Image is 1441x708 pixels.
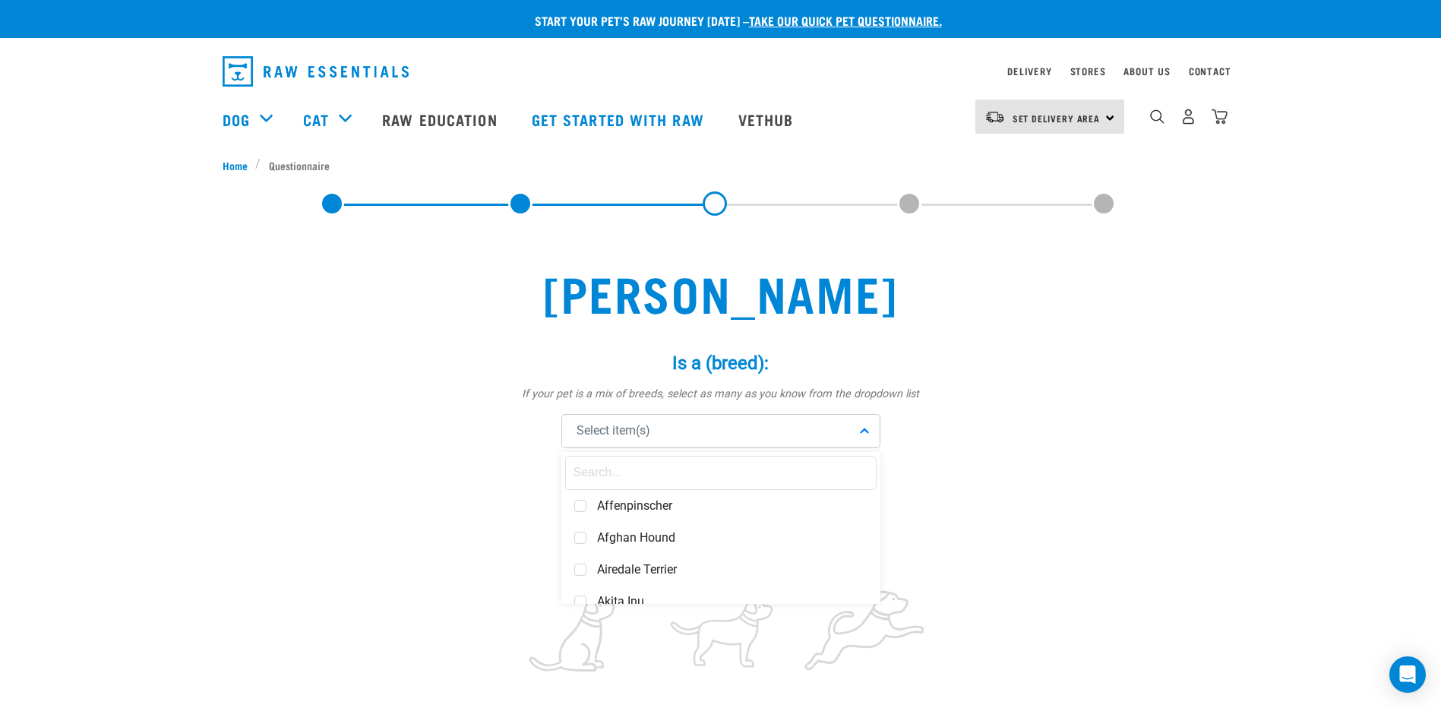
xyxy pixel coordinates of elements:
[303,108,329,131] a: Cat
[597,530,867,545] span: Afghan Hound
[723,89,813,150] a: Vethub
[223,56,409,87] img: Raw Essentials Logo
[1007,68,1051,74] a: Delivery
[597,562,867,577] span: Airedale Terrier
[223,108,250,131] a: Dog
[223,157,1219,173] nav: breadcrumbs
[597,498,867,514] span: Affenpinscher
[597,594,867,609] span: Akita Inu
[1123,68,1170,74] a: About Us
[1189,68,1231,74] a: Contact
[210,50,1231,93] nav: dropdown navigation
[577,422,650,440] span: Select item(s)
[367,89,516,150] a: Raw Education
[1212,109,1228,125] img: home-icon@2x.png
[493,349,949,377] label: Is a (breed):
[493,386,949,403] p: If your pet is a mix of breeds, select as many as you know from the dropdown list
[984,110,1005,124] img: van-moving.png
[565,456,877,490] input: Search...
[493,526,949,542] p: How energetic and/or active is your pet?
[223,157,248,173] span: Home
[749,17,942,24] a: take our quick pet questionnaire.
[1389,656,1426,693] div: Open Intercom Messenger
[517,89,723,150] a: Get started with Raw
[505,264,937,319] h2: [PERSON_NAME]
[1180,109,1196,125] img: user.png
[1070,68,1106,74] a: Stores
[1013,115,1101,121] span: Set Delivery Area
[493,489,949,517] label: Is:
[223,157,256,173] a: Home
[1150,109,1164,124] img: home-icon-1@2x.png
